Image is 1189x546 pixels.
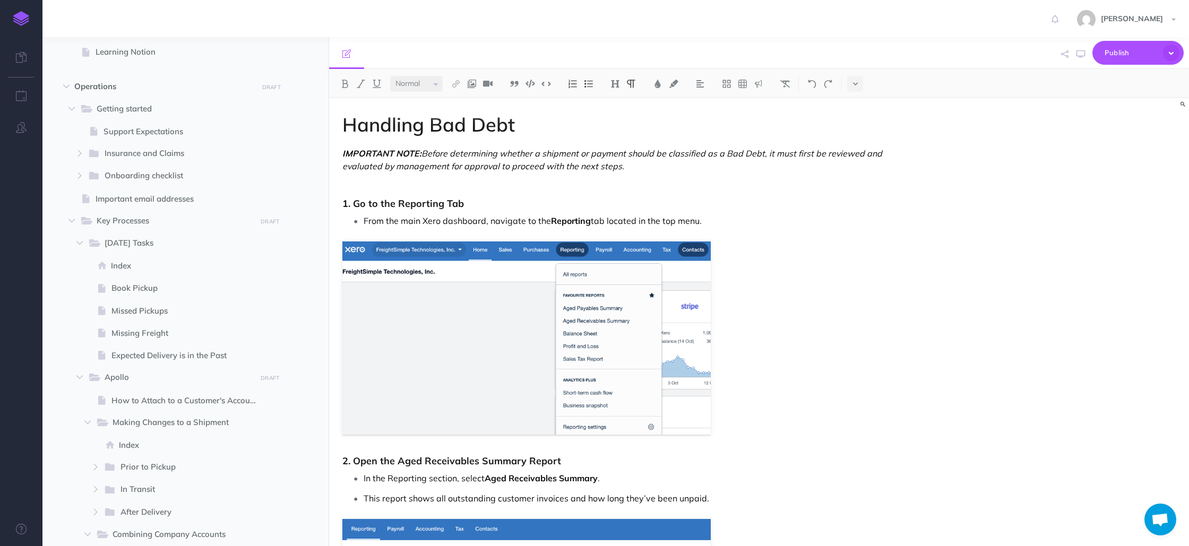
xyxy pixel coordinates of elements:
small: DRAFT [261,218,279,225]
span: Operations [74,80,252,93]
div: Chat abierto [1144,504,1176,535]
small: DRAFT [262,84,281,91]
span: Expected Delivery is in the Past [111,349,265,362]
img: Underline button [372,80,382,88]
strong: 1. Go to the Reporting Tab [342,197,464,210]
img: Ordered list button [568,80,578,88]
img: Add image button [467,80,477,88]
img: Bold button [340,80,350,88]
img: bd6a5cd5cd887f5f1400e9790900d9b3.jpg [1077,10,1096,29]
span: [DATE] Tasks [105,237,249,250]
img: Undo [807,80,817,88]
strong: Reporting [551,215,591,226]
img: Headings dropdown button [610,80,620,88]
em: IMPORTANT NOTE: [342,148,421,159]
p: This report shows all outstanding customer invoices and how long they’ve been unpaid. [364,490,918,506]
span: Apollo [105,371,249,385]
span: Index [111,259,265,272]
img: Inline code button [541,80,551,88]
span: In Transit [120,483,249,497]
span: Getting started [97,102,249,116]
img: Italic button [356,80,366,88]
span: After Delivery [120,506,249,519]
span: How to Attach to a Customer's Account [111,394,265,407]
img: Text color button [653,80,662,88]
span: Support Expectations [104,125,265,138]
span: Combining Company Accounts [113,528,249,542]
button: Publish [1092,41,1184,65]
img: Code block button [525,80,535,88]
p: From the main Xero dashboard, navigate to the tab located in the top menu. [364,213,918,229]
img: Paragraph button [626,80,636,88]
img: Alignment dropdown menu button [695,80,705,88]
em: Before determining whether a shipment or payment should be classified as a Bad Debt, it must firs... [342,148,884,171]
span: Index [119,439,265,452]
span: Key Processes [97,214,249,228]
img: Add video button [483,80,493,88]
span: Onboarding checklist [105,169,249,183]
span: Publish [1105,45,1158,61]
img: Blockquote button [510,80,519,88]
p: In the Reporting section, select . [364,470,918,486]
span: Learning Notion [96,46,265,58]
span: Prior to Pickup [120,461,249,474]
span: Missing Freight [111,327,265,340]
small: DRAFT [261,375,279,382]
button: DRAFT [257,372,283,384]
img: Text background color button [669,80,678,88]
img: Link button [451,80,461,88]
img: Redo [823,80,833,88]
span: Book Pickup [111,282,265,294]
img: logo-mark.svg [13,11,29,26]
strong: Aged Receivables Summary [485,473,598,483]
strong: 2. Open the Aged Receivables Summary Report [342,455,561,467]
h1: Handling Bad Debt [342,114,918,135]
span: Insurance and Claims [105,147,249,161]
span: Making Changes to a Shipment [113,416,249,430]
img: v005QDqgZuvWQ2O0dDCq.png [342,241,711,434]
span: Missed Pickups [111,305,265,317]
button: DRAFT [258,81,285,93]
img: Callout dropdown menu button [754,80,763,88]
img: Clear styles button [780,80,790,88]
span: [PERSON_NAME] [1096,14,1168,23]
img: Create table button [738,80,747,88]
button: DRAFT [257,215,283,228]
img: Unordered list button [584,80,593,88]
span: Important email addresses [96,193,265,205]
